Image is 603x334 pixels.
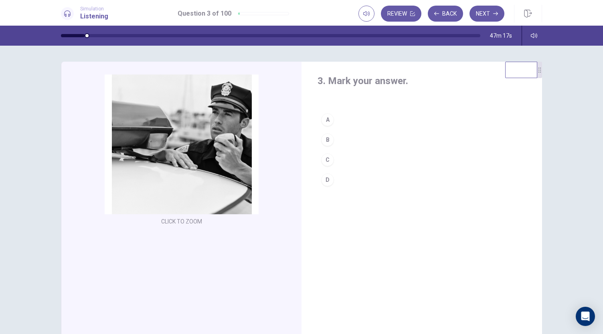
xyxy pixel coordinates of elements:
[321,173,334,186] div: D
[428,6,463,22] button: Back
[576,307,595,326] div: Open Intercom Messenger
[490,32,512,39] span: 47m 17s
[318,110,526,130] button: A
[321,113,334,126] div: A
[321,153,334,166] div: C
[318,74,526,87] h4: 3. Mark your answer.
[469,6,504,22] button: Next
[178,9,231,18] h1: Question 3 of 100
[318,170,526,190] button: D
[381,6,421,22] button: Review
[318,150,526,170] button: C
[321,133,334,146] div: B
[80,12,108,21] h1: Listening
[318,130,526,150] button: B
[80,6,108,12] span: Simulation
